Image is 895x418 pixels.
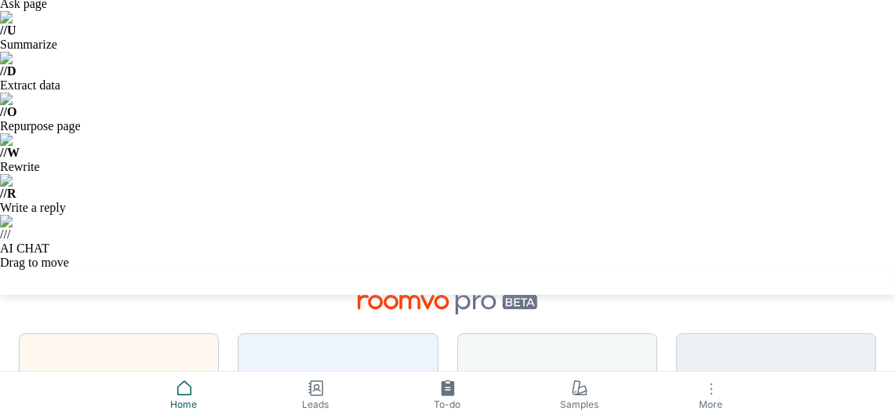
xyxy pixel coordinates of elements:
[523,398,636,412] span: Samples
[250,372,382,418] a: Leads
[382,372,514,418] a: To-do
[655,398,768,410] span: More
[358,295,537,314] img: Roomvo PRO Beta
[514,372,646,418] a: Samples
[118,372,250,418] a: Home
[391,398,504,412] span: To-do
[260,398,373,412] span: Leads
[646,372,777,418] button: More
[128,398,241,412] span: Home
